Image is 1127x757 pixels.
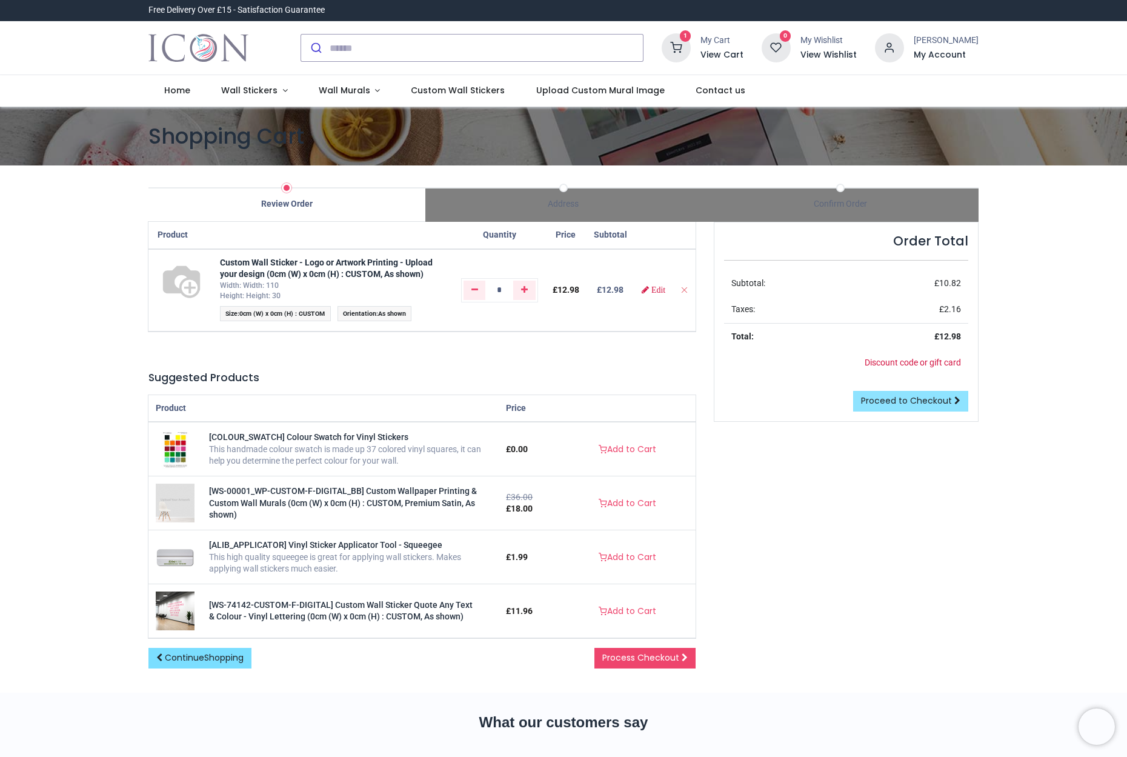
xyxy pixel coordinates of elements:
span: 0cm (W) x 0cm (H) : CUSTOM [239,310,325,318]
b: £ [597,285,623,295]
div: This high quality squeegee is great for applying wall stickers. Makes applying wall stickers much... [209,552,491,575]
span: £ [506,552,528,562]
a: [ALIB_APPLICATOR] Vinyl Sticker Applicator Tool - Squeegee [156,552,194,561]
a: Remove one [464,281,486,300]
span: £ [506,444,528,454]
img: [COLOUR_SWATCH] Colour Swatch for Vinyl Stickers [161,430,189,469]
a: 1 [662,42,691,52]
span: 12.98 [557,285,579,295]
th: Product [148,395,499,422]
div: Address [425,198,702,210]
div: This handmade colour swatch is made up 37 colored vinyl squares, it can help you determine the pe... [209,444,491,467]
a: View Cart [700,49,743,61]
strong: £ [934,332,961,341]
span: Home [164,84,190,96]
button: Submit [301,35,330,61]
a: 0 [762,42,791,52]
a: [WS-00001_WP-CUSTOM-F-DIGITAL_BB] Custom Wallpaper Printing & Custom Wall Murals (0cm (W) x 0cm (... [156,498,194,507]
span: £ [934,278,961,288]
a: Remove from cart [680,285,688,295]
span: As shown [378,310,406,318]
img: [WS-00001_WP-CUSTOM-F-DIGITAL_BB] Custom Wallpaper Printing & Custom Wall Murals (0cm (W) x 0cm (... [156,484,194,522]
span: Process Checkout [602,652,679,664]
span: Height: Height: 30 [220,292,281,300]
a: [ALIB_APPLICATOR] Vinyl Sticker Applicator Tool - Squeegee [209,540,442,550]
span: £ [553,285,579,295]
a: Add to Cart [591,601,664,622]
sup: 0 [780,30,791,42]
a: Proceed to Checkout [853,391,968,412]
span: Quantity [483,230,516,239]
a: Add to Cart [591,439,664,460]
th: Price [499,395,559,422]
span: Size [225,310,238,318]
span: 0.00 [511,444,528,454]
a: Discount code or gift card [865,358,961,367]
strong: Total: [731,332,754,341]
div: Free Delivery Over £15 - Satisfaction Guarantee [148,4,325,16]
div: Confirm Order [702,198,979,210]
span: 1.99 [511,552,528,562]
img: S66478 - [WS-61914-CUSTOM-F-DIGITAL] Custom Wall Sticker - Logo or Artwork Printing - Upload your... [158,257,205,305]
th: Subtotal [587,222,634,249]
a: [WS-74142-CUSTOM-F-DIGITAL] Custom Wall Sticker Quote Any Text & Colour - Vinyl Lettering (0cm (W... [156,605,194,615]
a: ContinueShopping [148,648,251,669]
h5: Suggested Products [148,370,696,385]
img: [ALIB_APPLICATOR] Vinyl Sticker Applicator Tool - Squeegee [156,538,194,576]
span: 12.98 [602,285,623,295]
span: Wall Stickers [221,84,278,96]
span: 11.96 [511,606,533,616]
iframe: Customer reviews powered by Trustpilot [724,4,979,16]
span: £ [939,304,961,314]
a: Wall Murals [303,75,396,107]
a: View Wishlist [800,49,857,61]
h1: Shopping Cart [148,121,979,151]
a: Logo of Icon Wall Stickers [148,31,248,65]
span: Upload Custom Mural Image [536,84,665,96]
a: Add to Cart [591,547,664,568]
h4: Order Total [724,232,968,250]
img: Icon Wall Stickers [148,31,248,65]
span: Orientation [343,310,376,318]
a: My Account [914,49,979,61]
span: Continue [165,652,244,664]
span: Width: Width: 110 [220,281,279,290]
a: [COLOUR_SWATCH] Colour Swatch for Vinyl Stickers [161,444,189,453]
span: 12.98 [939,332,961,341]
span: £ [506,606,533,616]
a: [COLOUR_SWATCH] Colour Swatch for Vinyl Stickers [209,432,408,442]
td: Taxes: [724,296,856,323]
img: [WS-74142-CUSTOM-F-DIGITAL] Custom Wall Sticker Quote Any Text & Colour - Vinyl Lettering (0cm (W... [156,592,194,630]
iframe: Brevo live chat [1079,709,1115,745]
a: [WS-00001_WP-CUSTOM-F-DIGITAL_BB] Custom Wallpaper Printing & Custom Wall Murals (0cm (W) x 0cm (... [209,486,477,519]
div: [PERSON_NAME] [914,35,979,47]
div: My Cart [700,35,743,47]
th: Product [148,222,213,249]
a: Edit [642,285,665,294]
td: Subtotal: [724,270,856,297]
th: Price [545,222,587,249]
span: 2.16 [944,304,961,314]
a: Add one [513,281,536,300]
a: [WS-74142-CUSTOM-F-DIGITAL] Custom Wall Sticker Quote Any Text & Colour - Vinyl Lettering (0cm (W... [209,600,473,622]
span: : [220,306,331,321]
span: : [337,306,412,321]
div: My Wishlist [800,35,857,47]
del: £ [506,492,533,502]
a: Wall Stickers [205,75,303,107]
span: Custom Wall Stickers [411,84,505,96]
h2: What our customers say [148,712,979,733]
a: Custom Wall Sticker - Logo or Artwork Printing - Upload your design (0cm (W) x 0cm (H) : CUSTOM, ... [220,258,433,279]
span: Proceed to Checkout [861,395,952,407]
span: Contact us [696,84,745,96]
a: Process Checkout [594,648,696,669]
sup: 1 [680,30,691,42]
span: 18.00 [511,504,533,513]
